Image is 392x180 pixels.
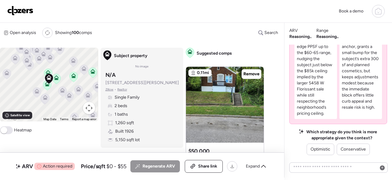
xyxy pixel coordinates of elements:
span: Regenerate ARV [143,163,175,169]
span: Price/sqft [81,163,105,170]
span: ARV [289,28,298,34]
h3: $50,000 [188,148,210,155]
span: Reasoning.. [289,34,311,40]
span: Open analysis [10,30,36,36]
span: ARV [22,163,33,170]
span: Action required [43,163,72,169]
span: 5,150 sqft lot [115,137,140,143]
span: [STREET_ADDRESS][PERSON_NAME] [105,80,179,86]
span: Expand [246,163,260,169]
a: Terms (opens in new tab) [60,117,68,121]
span: Subject property [114,53,147,59]
span: $0 - $55 [106,163,126,170]
span: 1 baths [115,111,128,117]
span: • [115,87,116,92]
span: Reasoning.. [316,34,339,40]
span: Book a demo [339,8,363,14]
span: 2 beds [115,103,127,109]
h3: N/A [105,71,116,79]
span: 1,260 sqft [115,120,134,126]
span: Search [264,30,278,36]
span: Single Family [115,94,139,100]
img: Logo [7,6,33,15]
span: Zillow [105,87,114,92]
img: Google [2,114,22,121]
span: Which strategy do you think is more appropriate given the context? [306,129,377,141]
span: 100 [72,30,79,35]
span: No image [135,64,149,69]
span: Suggested comps [197,50,232,56]
span: Built 1926 [115,128,134,134]
span: Showing comps [55,30,92,36]
span: Remove [243,71,260,77]
span: Range [316,28,328,34]
span: Share link [198,163,217,169]
span: Heatmap [14,127,32,133]
span: Optimistic [311,146,330,152]
span: Conservative [341,146,366,152]
span: Satellite view [10,113,30,118]
p: Assumes a high-quality rehab can edge PPSF up to the $60-65 range, nudging the subject just below... [297,32,335,117]
a: Open this area in Google Maps (opens a new window) [2,114,22,121]
button: Map Data [43,117,56,121]
a: Report a map error [72,117,96,121]
span: Realtor [117,87,127,92]
p: Uses 5024 Plover’s 55 $/sf as the anchor, grants a small bump for the subject’s extra 300 sf and ... [342,32,380,110]
span: 0.11mi [197,70,209,76]
button: Map camera controls [83,102,95,114]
